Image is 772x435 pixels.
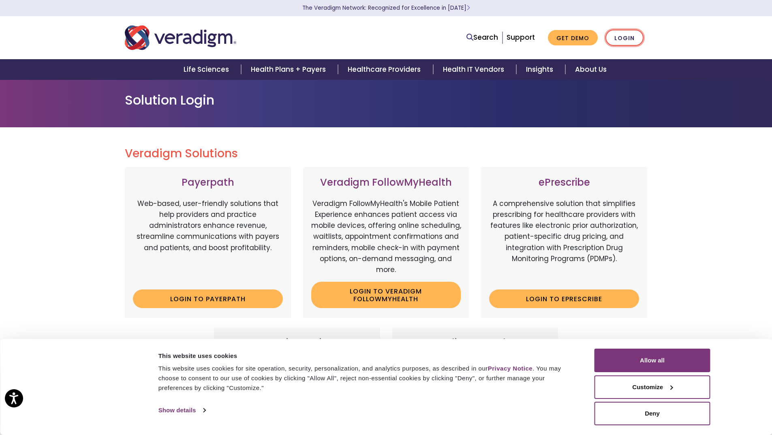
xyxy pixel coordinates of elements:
[565,59,616,80] a: About Us
[489,289,639,308] a: Login to ePrescribe
[595,375,710,399] button: Customize
[311,282,461,308] a: Login to Veradigm FollowMyHealth
[158,364,576,393] div: This website uses cookies for site operation, security, personalization, and analytics purposes, ...
[595,402,710,425] button: Deny
[125,147,648,161] h2: Veradigm Solutions
[133,177,283,189] h3: Payerpath
[125,24,236,51] img: Veradigm logo
[174,59,241,80] a: Life Sciences
[466,4,470,12] span: Learn More
[466,32,498,43] a: Search
[433,59,516,80] a: Health IT Vendors
[125,92,648,108] h1: Solution Login
[158,351,576,361] div: This website uses cookies
[489,177,639,189] h3: ePrescribe
[338,59,433,80] a: Healthcare Providers
[222,337,372,349] h3: Practice Fusion
[311,198,461,275] p: Veradigm FollowMyHealth's Mobile Patient Experience enhances patient access via mobile devices, o...
[241,59,338,80] a: Health Plans + Payers
[605,30,644,46] a: Login
[311,177,461,189] h3: Veradigm FollowMyHealth
[489,198,639,283] p: A comprehensive solution that simplifies prescribing for healthcare providers with features like ...
[158,404,205,416] a: Show details
[133,289,283,308] a: Login to Payerpath
[133,198,283,283] p: Web-based, user-friendly solutions that help providers and practice administrators enhance revenu...
[516,59,565,80] a: Insights
[507,32,535,42] a: Support
[595,349,710,372] button: Allow all
[488,365,532,372] a: Privacy Notice
[548,30,598,46] a: Get Demo
[400,337,550,349] h3: Client Portal
[302,4,470,12] a: The Veradigm Network: Recognized for Excellence in [DATE]Learn More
